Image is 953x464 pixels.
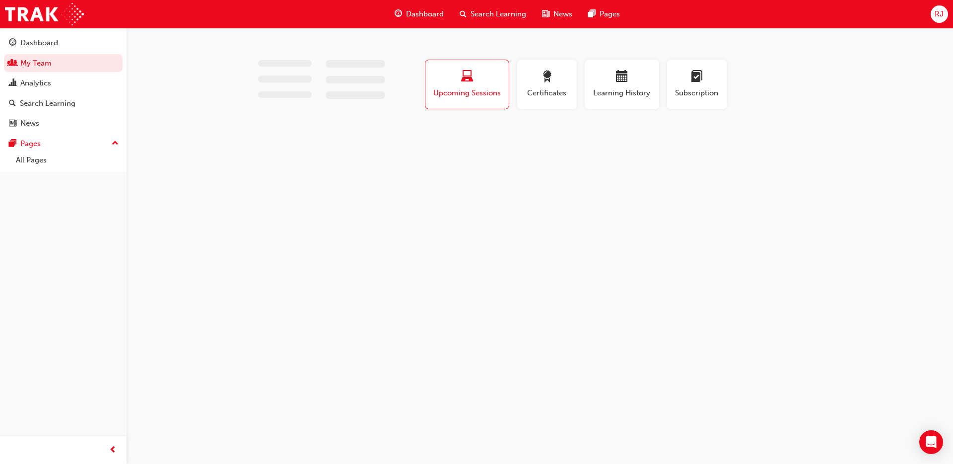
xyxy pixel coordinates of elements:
a: Analytics [4,74,123,92]
span: pages-icon [9,140,16,149]
button: Certificates [517,60,577,109]
a: All Pages [12,153,123,168]
img: Trak [5,3,84,25]
button: RJ [931,5,948,23]
a: pages-iconPages [580,4,628,24]
span: guage-icon [9,39,16,48]
span: Pages [600,8,620,20]
div: Analytics [20,77,51,89]
span: search-icon [9,99,16,108]
span: chart-icon [9,79,16,88]
button: DashboardMy TeamAnalyticsSearch LearningNews [4,32,123,135]
span: pages-icon [588,8,596,20]
span: Dashboard [406,8,444,20]
span: award-icon [541,71,553,84]
span: calendar-icon [616,71,628,84]
a: news-iconNews [534,4,580,24]
button: Upcoming Sessions [425,60,509,109]
span: laptop-icon [461,71,473,84]
div: Dashboard [20,37,58,49]
a: My Team [4,54,123,73]
a: Search Learning [4,94,123,113]
span: Upcoming Sessions [433,87,501,99]
button: Subscription [667,60,727,109]
span: learningplan-icon [691,71,703,84]
a: guage-iconDashboard [387,4,452,24]
span: prev-icon [109,444,117,457]
span: people-icon [9,59,16,68]
button: Pages [4,135,123,153]
span: Search Learning [471,8,526,20]
a: News [4,114,123,133]
span: Learning History [592,87,652,99]
div: News [20,118,39,129]
span: Subscription [675,87,719,99]
span: Certificates [525,87,569,99]
span: RJ [935,8,944,20]
span: up-icon [112,137,119,150]
a: search-iconSearch Learning [452,4,534,24]
div: Open Intercom Messenger [919,430,943,454]
button: Learning History [585,60,659,109]
div: Search Learning [20,98,75,109]
span: news-icon [542,8,549,20]
span: News [553,8,572,20]
a: Dashboard [4,34,123,52]
span: news-icon [9,119,16,128]
span: guage-icon [395,8,402,20]
div: Pages [20,138,41,150]
span: search-icon [460,8,467,20]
